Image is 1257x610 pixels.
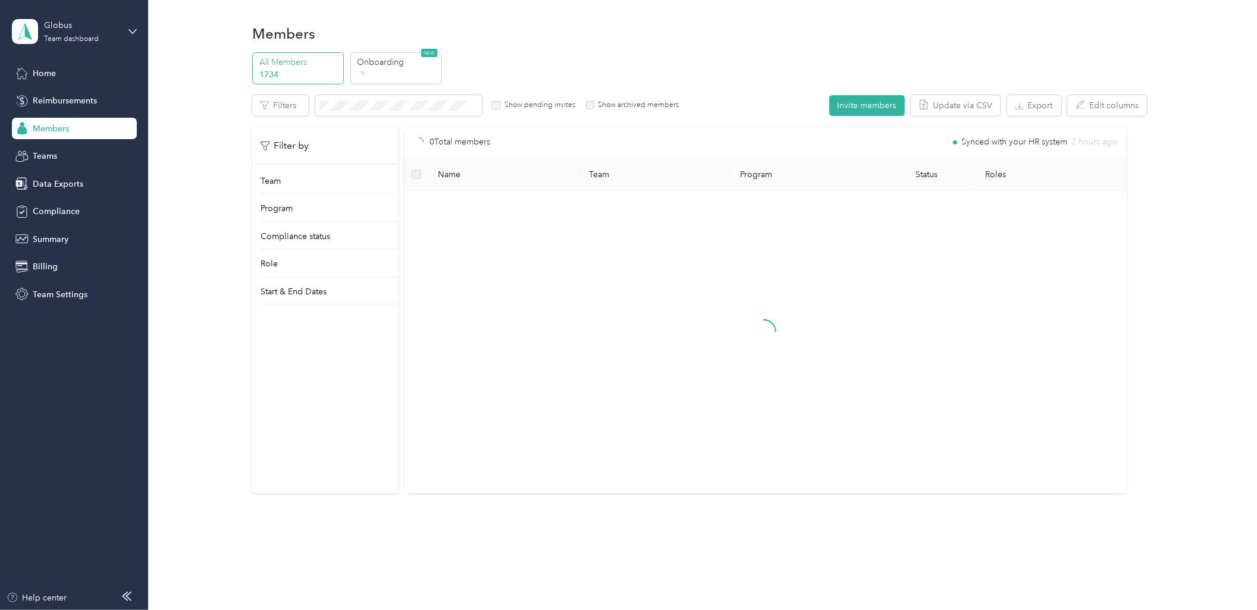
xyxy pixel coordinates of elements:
[357,56,438,68] p: Onboarding
[911,95,1001,116] button: Update via CSV
[1007,95,1061,116] button: Export
[33,260,58,273] span: Billing
[976,158,1127,191] th: Roles
[1190,543,1257,610] iframe: Everlance-gr Chat Button Frame
[33,122,69,135] span: Members
[261,175,281,187] p: Team
[428,158,579,191] th: Name
[1067,95,1147,116] button: Edit columns
[877,158,976,191] th: Status
[579,158,731,191] th: Team
[33,233,68,246] span: Summary
[421,49,437,57] span: NEW
[1071,138,1117,146] span: 2 hours ago
[33,67,56,80] span: Home
[961,138,1067,146] span: Synced with your HR system
[438,169,570,180] span: Name
[731,158,877,191] th: Program
[44,36,99,43] div: Team dashboard
[252,27,315,40] h1: Members
[7,592,67,604] button: Help center
[259,56,340,68] p: All Members
[261,257,278,270] p: Role
[261,202,293,215] p: Program
[33,150,57,162] span: Teams
[33,95,97,107] span: Reimbursements
[261,285,327,298] p: Start & End Dates
[252,95,309,116] button: Filters
[33,205,80,218] span: Compliance
[829,95,905,116] button: Invite members
[33,178,83,190] span: Data Exports
[261,230,330,243] p: Compliance status
[261,139,309,153] p: Filter by
[500,100,575,111] label: Show pending invites
[44,19,118,32] div: Globus
[430,136,490,149] p: 0 Total members
[594,100,679,111] label: Show archived members
[259,68,340,81] p: 1734
[33,288,87,301] span: Team Settings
